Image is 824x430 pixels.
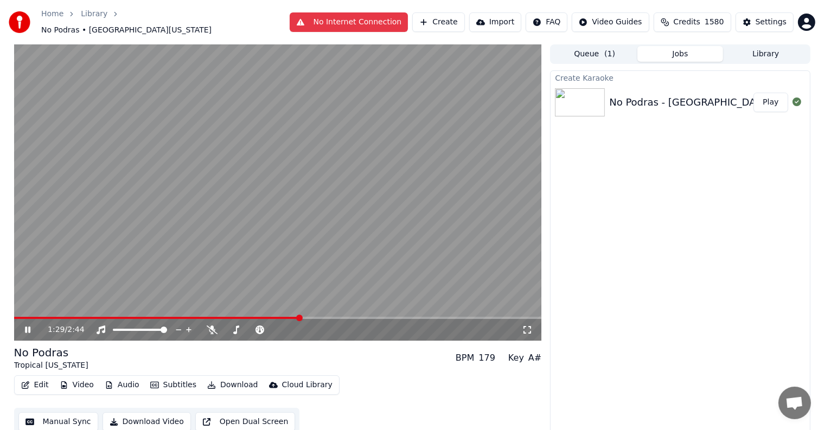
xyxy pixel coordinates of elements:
[572,12,649,32] button: Video Guides
[469,12,521,32] button: Import
[637,46,723,62] button: Jobs
[290,12,408,32] button: No Internet Connection
[48,324,74,335] div: /
[14,360,88,371] div: Tropical [US_STATE]
[17,377,53,393] button: Edit
[100,377,144,393] button: Audio
[41,9,290,36] nav: breadcrumb
[203,377,263,393] button: Download
[48,324,65,335] span: 1:29
[753,93,788,112] button: Play
[604,49,615,60] span: ( 1 )
[41,25,212,36] span: No Podras • [GEOGRAPHIC_DATA][US_STATE]
[55,377,98,393] button: Video
[674,17,700,28] span: Credits
[551,71,809,84] div: Create Karaoke
[9,11,30,33] img: youka
[552,46,637,62] button: Queue
[282,380,333,390] div: Cloud Library
[526,12,567,32] button: FAQ
[14,345,88,360] div: No Podras
[705,17,724,28] span: 1580
[723,46,809,62] button: Library
[778,387,811,419] div: Chat abierto
[456,351,474,364] div: BPM
[756,17,787,28] div: Settings
[654,12,731,32] button: Credits1580
[81,9,107,19] a: Library
[412,12,465,32] button: Create
[67,324,84,335] span: 2:44
[508,351,524,364] div: Key
[528,351,541,364] div: A#
[478,351,495,364] div: 179
[146,377,201,393] button: Subtitles
[736,12,794,32] button: Settings
[41,9,63,19] a: Home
